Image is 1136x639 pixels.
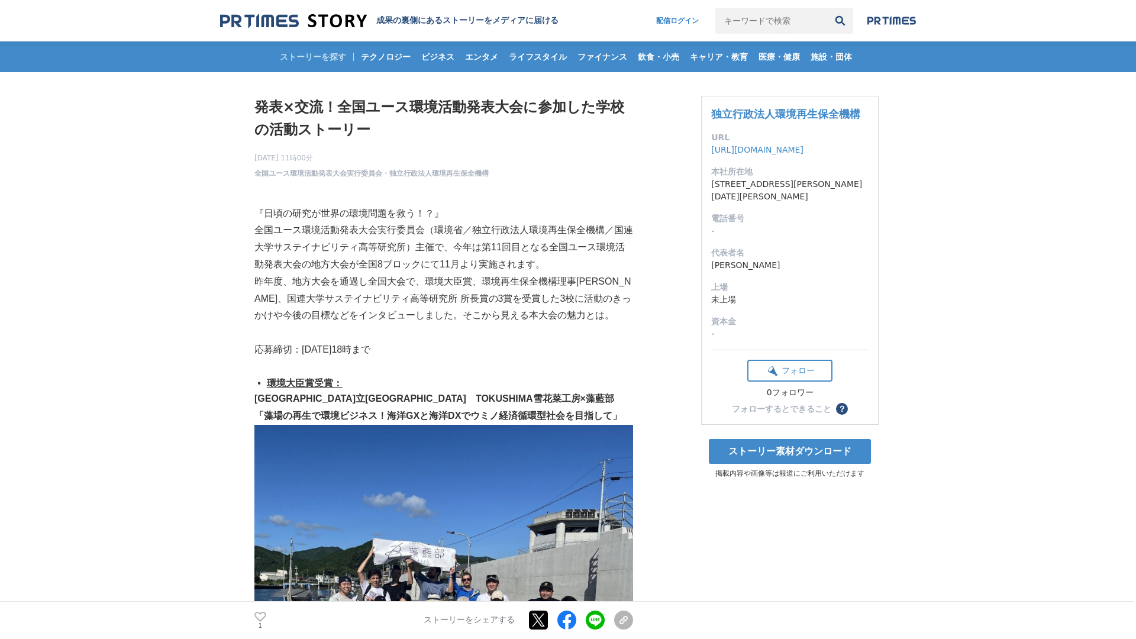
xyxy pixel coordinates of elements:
[376,15,559,26] h2: 成果の裏側にあるストーリーをメディアに届ける
[836,403,848,415] button: ？
[747,388,832,398] div: 0フォロワー
[838,405,846,413] span: ？
[711,178,869,203] dd: [STREET_ADDRESS][PERSON_NAME][DATE][PERSON_NAME]
[806,41,857,72] a: 施設・団体
[254,411,622,421] strong: 「藻場の再生で環境ビジネス！海洋GXと海洋DXでウミノ経済循環型社会を目指して」
[711,212,869,225] dt: 電話番号
[715,8,827,34] input: キーワードで検索
[417,41,459,72] a: ビジネス
[711,166,869,178] dt: 本社所在地
[685,41,753,72] a: キャリア・教育
[254,96,633,141] h1: 発表×交流！全国ユース環境活動発表大会に参加した学校の活動ストーリー
[806,51,857,62] span: 施設・団体
[460,41,503,72] a: エンタメ
[711,281,869,293] dt: 上場
[709,439,871,464] a: ストーリー素材ダウンロード
[417,51,459,62] span: ビジネス
[254,205,633,222] p: 『日頃の研究が世界の環境問題を救う！？』
[711,293,869,306] dd: 未上場
[254,393,614,404] strong: [GEOGRAPHIC_DATA]立[GEOGRAPHIC_DATA] TOKUSHIMA雪花菜工房×藻藍部
[711,225,869,237] dd: -
[867,16,916,25] img: prtimes
[254,153,489,163] span: [DATE] 11時00分
[754,51,805,62] span: 医療・健康
[711,108,860,120] a: 独立行政法人環境再生保全機構
[504,51,572,62] span: ライフスタイル
[573,41,632,72] a: ファイナンス
[424,615,515,626] p: ストーリーをシェアする
[254,222,633,273] p: 全国ユース環境活動発表大会実行委員会（環境省／独立行政法人環境再生保全機構／国連大学サステイナビリティ高等研究所）主催で、今年は第11回目となる全国ユース環境活動発表大会の地方大会が全国8ブロッ...
[633,41,684,72] a: 飲食・小売
[254,623,266,629] p: 1
[573,51,632,62] span: ファイナンス
[827,8,853,34] button: 検索
[267,378,343,388] u: 環境大臣賞受賞：
[504,41,572,72] a: ライフスタイル
[685,51,753,62] span: キャリア・教育
[254,273,633,324] p: 昨年度、地方大会を通過し全国大会で、環境大臣賞、環境再生保全機構理事[PERSON_NAME]、国連大学サステイナビリティ高等研究所 所長賞の3賞を受賞した3校に活動のきっかけや今後の目標などを...
[711,315,869,328] dt: 資本金
[254,168,489,179] a: 全国ユース環境活動発表大会実行委員会・独立行政法人環境再生保全機構
[732,405,831,413] div: フォローするとできること
[711,145,803,154] a: [URL][DOMAIN_NAME]
[356,41,415,72] a: テクノロジー
[754,41,805,72] a: 医療・健康
[711,131,869,144] dt: URL
[254,341,633,359] p: 応募締切：[DATE]18時まで
[711,328,869,340] dd: -
[220,13,367,29] img: 成果の裏側にあるストーリーをメディアに届ける
[633,51,684,62] span: 飲食・小売
[711,247,869,259] dt: 代表者名
[701,469,879,479] p: 掲載内容や画像等は報道にご利用いただけます
[711,259,869,272] dd: [PERSON_NAME]
[644,8,711,34] a: 配信ログイン
[356,51,415,62] span: テクノロジー
[220,13,559,29] a: 成果の裏側にあるストーリーをメディアに届ける 成果の裏側にあるストーリーをメディアに届ける
[460,51,503,62] span: エンタメ
[747,360,832,382] button: フォロー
